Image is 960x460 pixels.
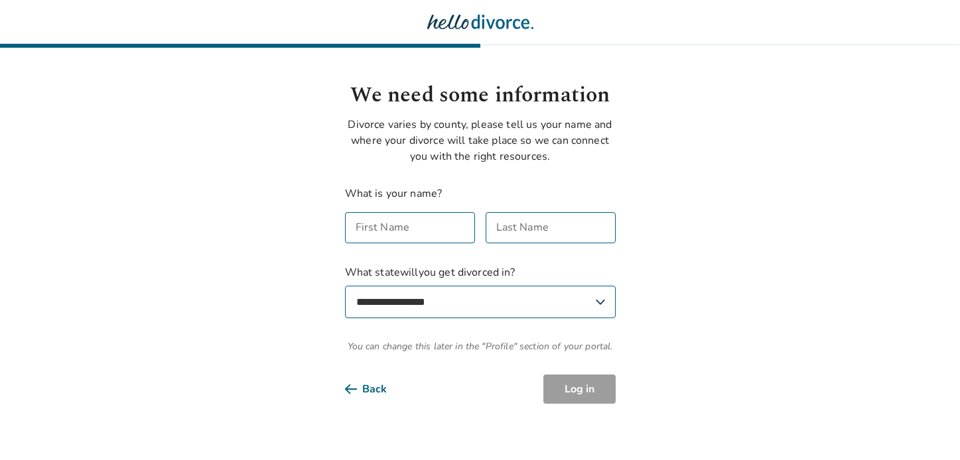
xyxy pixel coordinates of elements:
[345,264,616,318] label: What state will you get divorced in?
[345,117,616,164] p: Divorce varies by county, please tell us your name and where your divorce will take place so we c...
[543,374,616,404] button: Log in
[345,186,443,201] label: What is your name?
[894,396,960,460] iframe: Chat Widget
[427,9,533,35] img: Hello Divorce Logo
[345,374,408,404] button: Back
[345,80,616,111] h1: We need some information
[345,339,616,353] span: You can change this later in the "Profile" section of your portal.
[345,286,616,318] select: What statewillyou get divorced in?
